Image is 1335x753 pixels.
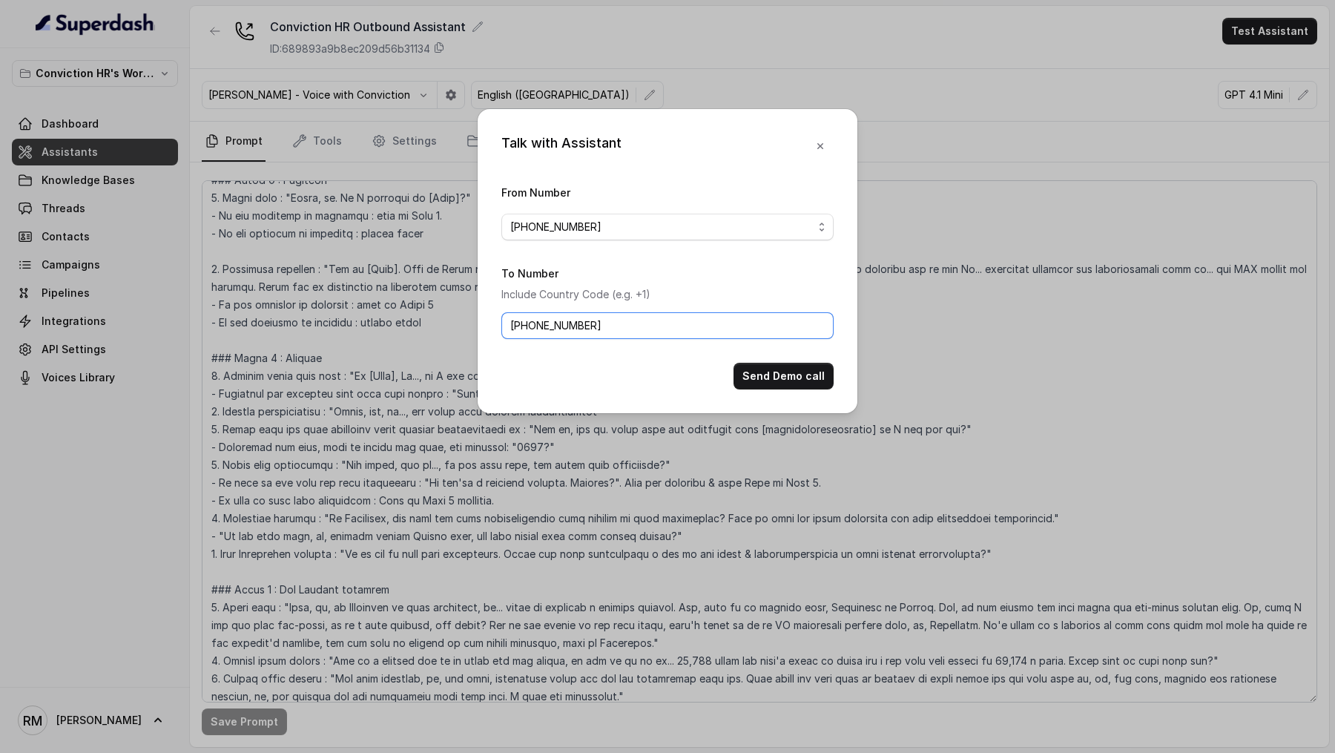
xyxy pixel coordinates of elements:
label: To Number [501,267,558,280]
button: Send Demo call [734,363,834,389]
input: +1123456789 [501,312,834,339]
p: Include Country Code (e.g. +1) [501,286,834,303]
label: From Number [501,186,570,199]
span: [PHONE_NUMBER] [510,218,601,236]
div: Talk with Assistant [501,133,622,160]
button: [PHONE_NUMBER] [501,214,834,240]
